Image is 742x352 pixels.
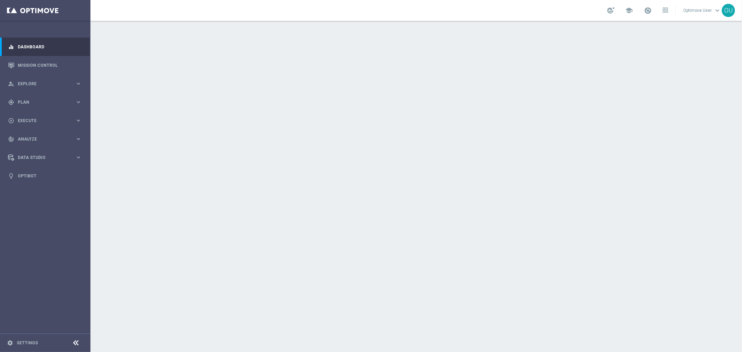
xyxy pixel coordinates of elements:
a: Mission Control [18,56,82,74]
a: Optimove Userkeyboard_arrow_down [683,5,722,16]
i: play_circle_outline [8,118,14,124]
button: person_search Explore keyboard_arrow_right [8,81,82,87]
div: OU [722,4,735,17]
i: track_changes [8,136,14,142]
i: keyboard_arrow_right [75,154,82,161]
span: Analyze [18,137,75,141]
button: track_changes Analyze keyboard_arrow_right [8,136,82,142]
i: person_search [8,81,14,87]
div: Dashboard [8,38,82,56]
i: keyboard_arrow_right [75,99,82,105]
a: Settings [17,341,38,345]
span: Plan [18,100,75,104]
i: keyboard_arrow_right [75,136,82,142]
i: settings [7,340,13,346]
button: lightbulb Optibot [8,173,82,179]
span: school [625,7,633,14]
button: play_circle_outline Execute keyboard_arrow_right [8,118,82,123]
button: equalizer Dashboard [8,44,82,50]
div: Execute [8,118,75,124]
div: Data Studio [8,154,75,161]
div: Optibot [8,167,82,185]
button: Data Studio keyboard_arrow_right [8,155,82,160]
span: keyboard_arrow_down [713,7,721,14]
div: Explore [8,81,75,87]
div: Mission Control [8,56,82,74]
span: Explore [18,82,75,86]
i: equalizer [8,44,14,50]
i: gps_fixed [8,99,14,105]
div: Analyze [8,136,75,142]
i: keyboard_arrow_right [75,117,82,124]
i: keyboard_arrow_right [75,80,82,87]
span: Execute [18,119,75,123]
span: Data Studio [18,155,75,160]
a: Dashboard [18,38,82,56]
a: Optibot [18,167,82,185]
button: Mission Control [8,63,82,68]
button: gps_fixed Plan keyboard_arrow_right [8,99,82,105]
div: Plan [8,99,75,105]
i: lightbulb [8,173,14,179]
